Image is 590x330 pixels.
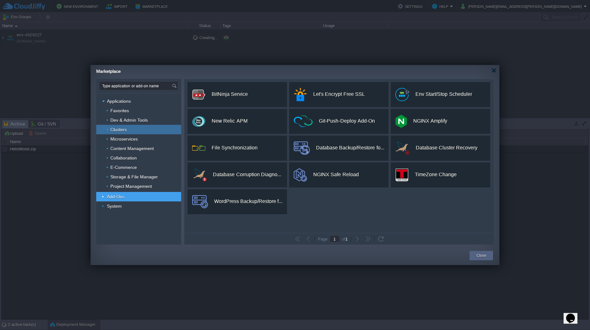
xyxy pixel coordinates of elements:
[110,146,155,151] a: Content Management
[110,136,139,142] a: Microservices
[294,115,313,127] img: ci-cd-icon.png
[212,88,248,101] div: BitNinja Service
[564,305,584,324] iframe: chat widget
[319,114,375,128] div: Git-Push-Deploy Add-On
[110,183,153,189] a: Project Management
[415,88,472,101] div: Env Start/Stop Scheduler
[340,236,350,241] div: of
[96,69,121,74] span: Marketplace
[313,88,365,101] div: Let's Encrypt Free SSL
[192,115,205,128] img: newrelic_70x70.png
[192,195,208,208] img: backup-logo.svg
[110,117,149,123] a: Dev & Admin Tools
[110,174,159,180] a: Storage & File Manager
[110,165,138,170] a: E-Commerce
[476,252,486,259] button: Close
[110,108,130,113] a: Favorites
[110,155,138,161] a: Collaboration
[345,237,348,241] span: 1
[192,88,205,101] img: logo.png
[110,127,128,132] a: Clusters
[395,142,409,155] img: database-recovery.png
[106,203,123,209] a: System
[106,98,132,104] a: Applications
[395,115,407,128] img: nginx-amplify-logo.png
[316,141,384,154] div: Database Backup/Restore for the filesystem and the databases
[192,168,207,182] img: database-corruption-check.png
[212,114,248,128] div: New Relic APM
[294,88,307,101] img: letsencrypt.png
[294,168,307,182] img: logo.svg
[313,168,359,181] div: NGINX Safe Reload
[192,142,205,155] img: icon.png
[294,142,310,155] img: backup-logo.png
[213,168,281,181] div: Database Corruption Diagnostic
[214,195,283,208] div: WordPress Backup/Restore for the filesystem and the databases
[416,141,478,154] div: Database Cluster Recovery
[395,168,409,182] img: timezone-logo.png
[413,114,447,128] div: NGINX Amplify
[395,88,409,101] img: logo.png
[212,141,258,154] div: File Synchronization
[106,194,125,200] a: Add-Ons
[415,168,457,181] div: TimeZone Change
[316,237,330,241] div: Page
